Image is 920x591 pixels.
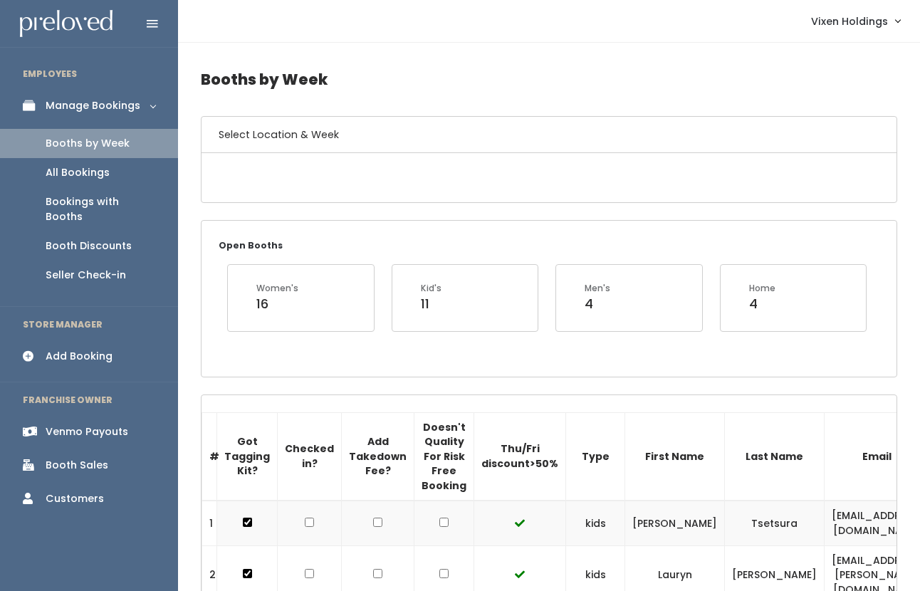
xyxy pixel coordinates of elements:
[797,6,914,36] a: Vixen Holdings
[46,268,126,283] div: Seller Check-in
[202,412,217,501] th: #
[278,412,342,501] th: Checked in?
[46,98,140,113] div: Manage Bookings
[20,10,113,38] img: preloved logo
[725,501,825,545] td: Tsetsura
[342,412,414,501] th: Add Takedown Fee?
[217,412,278,501] th: Got Tagging Kit?
[421,295,441,313] div: 11
[256,282,298,295] div: Women's
[725,412,825,501] th: Last Name
[585,282,610,295] div: Men's
[202,501,217,545] td: 1
[566,412,625,501] th: Type
[202,117,897,153] h6: Select Location & Week
[566,501,625,545] td: kids
[46,239,132,253] div: Booth Discounts
[625,501,725,545] td: [PERSON_NAME]
[46,458,108,473] div: Booth Sales
[474,412,566,501] th: Thu/Fri discount>50%
[421,282,441,295] div: Kid's
[749,282,775,295] div: Home
[46,194,155,224] div: Bookings with Booths
[46,424,128,439] div: Venmo Payouts
[46,136,130,151] div: Booths by Week
[625,412,725,501] th: First Name
[585,295,610,313] div: 4
[749,295,775,313] div: 4
[256,295,298,313] div: 16
[219,239,283,251] small: Open Booths
[414,412,474,501] th: Doesn't Quality For Risk Free Booking
[46,349,113,364] div: Add Booking
[811,14,888,29] span: Vixen Holdings
[201,60,897,99] h4: Booths by Week
[46,165,110,180] div: All Bookings
[46,491,104,506] div: Customers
